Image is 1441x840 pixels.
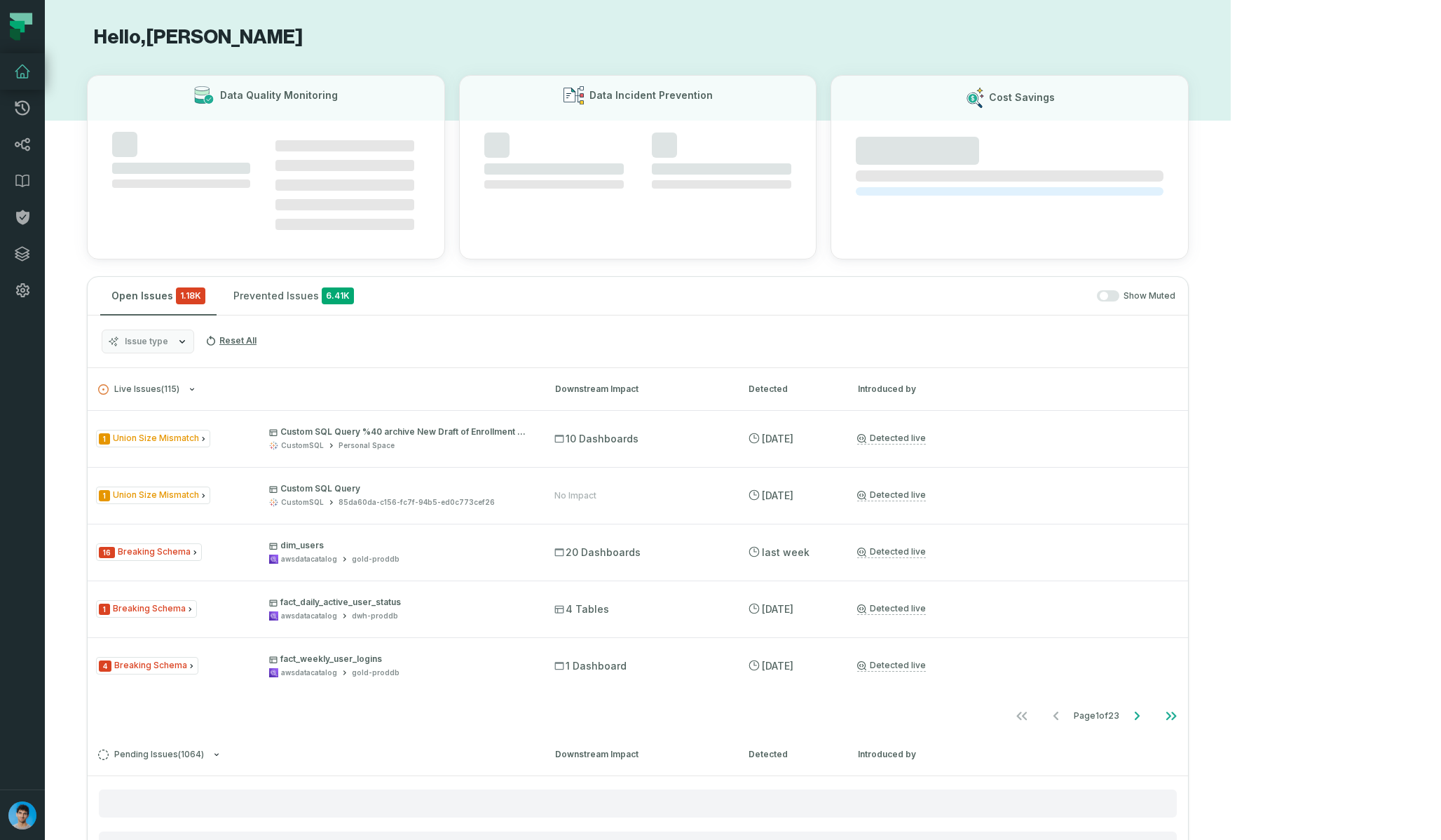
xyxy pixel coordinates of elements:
[762,546,810,558] relative-time: Aug 25, 2025, 4:03 AM GMT+3
[554,659,627,673] span: 1 Dashboard
[554,432,638,446] span: 10 Dashboards
[87,75,445,259] button: Data Quality Monitoring
[96,487,210,504] span: Issue Type
[222,277,365,315] button: Prevented Issues
[96,657,198,675] span: Issue Type
[88,410,1188,733] div: Live Issues(115)
[554,490,596,501] div: No Impact
[762,660,793,672] relative-time: Aug 19, 2025, 4:01 AM GMT+3
[371,290,1175,302] div: Show Muted
[269,483,529,494] p: Custom SQL Query
[269,540,529,551] p: dim_users
[749,748,833,761] div: Detected
[459,75,817,259] button: Data Incident Prevention
[762,489,793,501] relative-time: Aug 31, 2025, 4:01 PM GMT+3
[762,603,793,615] relative-time: Aug 19, 2025, 4:01 AM GMT+3
[857,603,926,615] a: Detected live
[176,287,205,304] span: critical issues and errors combined
[339,497,495,508] div: 85da60da-c156-fc7f-94b5-ed0c773cef26
[96,543,202,561] span: Issue Type
[352,611,398,621] div: dwh-proddb
[281,611,337,621] div: awsdatacatalog
[220,88,338,102] h3: Data Quality Monitoring
[857,433,926,445] a: Detected live
[99,661,111,672] span: Severity
[88,702,1188,730] nav: pagination
[102,330,194,353] button: Issue type
[98,750,204,760] span: Pending Issues ( 1064 )
[8,801,36,829] img: avatar of Omri Ildis
[1005,702,1188,730] ul: Page 1 of 23
[857,546,926,558] a: Detected live
[989,90,1055,104] h3: Cost Savings
[555,383,723,395] div: Downstream Impact
[98,384,179,395] span: Live Issues ( 115 )
[99,433,110,445] span: Severity
[96,430,210,447] span: Issue Type
[1039,702,1073,730] button: Go to previous page
[98,750,530,760] button: Pending Issues(1064)
[352,554,399,564] div: gold-proddb
[99,547,115,558] span: Severity
[99,490,110,501] span: Severity
[99,604,110,615] span: Severity
[555,748,723,761] div: Downstream Impact
[322,287,354,304] span: 6.41K
[554,602,609,616] span: 4 Tables
[269,426,529,438] p: Custom SQL Query %40 archive New Draft of Enrollment Prediction Model Dashboard - Swapped DS 2 %2...
[281,554,337,564] div: awsdatacatalog
[269,597,529,608] p: fact_daily_active_user_status
[200,330,262,352] button: Reset All
[858,383,984,395] div: Introduced by
[352,668,399,678] div: gold-proddb
[96,600,197,618] span: Issue Type
[831,75,1189,259] button: Cost Savings
[100,277,217,315] button: Open Issues
[269,653,529,665] p: fact_weekly_user_logins
[1120,702,1154,730] button: Go to next page
[858,748,984,761] div: Introduced by
[98,384,530,395] button: Live Issues(115)
[762,433,793,445] relative-time: Aug 31, 2025, 4:01 PM GMT+3
[125,336,168,347] span: Issue type
[339,440,395,451] div: Personal Space
[857,489,926,501] a: Detected live
[554,546,641,560] span: 20 Dashboards
[857,660,926,672] a: Detected live
[1154,702,1188,730] button: Go to last page
[1005,702,1039,730] button: Go to first page
[281,668,337,678] div: awsdatacatalog
[281,440,324,451] div: CustomSQL
[589,88,713,102] h3: Data Incident Prevention
[87,25,1189,50] h1: Hello, [PERSON_NAME]
[281,497,324,508] div: CustomSQL
[749,383,833,395] div: Detected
